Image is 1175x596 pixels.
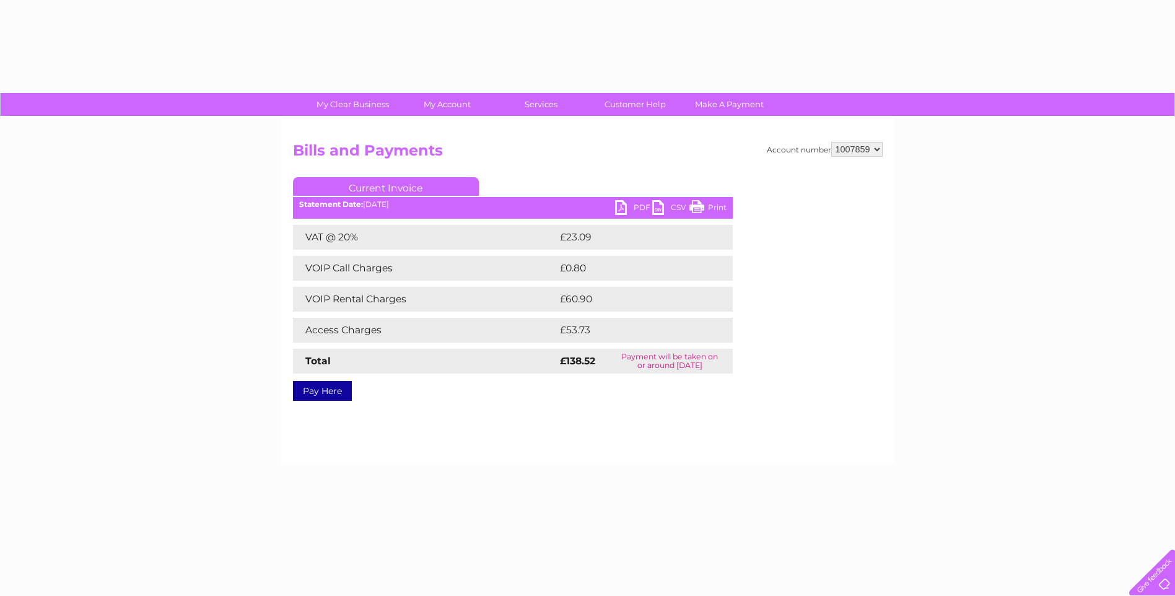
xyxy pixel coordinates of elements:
[557,225,708,250] td: £23.09
[557,256,704,281] td: £0.80
[293,225,557,250] td: VAT @ 20%
[678,93,780,116] a: Make A Payment
[767,142,883,157] div: Account number
[302,93,404,116] a: My Clear Business
[293,256,557,281] td: VOIP Call Charges
[293,381,352,401] a: Pay Here
[293,287,557,312] td: VOIP Rental Charges
[396,93,498,116] a: My Account
[557,287,709,312] td: £60.90
[652,200,689,218] a: CSV
[607,349,732,374] td: Payment will be taken on or around [DATE]
[615,200,652,218] a: PDF
[293,318,557,343] td: Access Charges
[293,142,883,165] h2: Bills and Payments
[584,93,686,116] a: Customer Help
[560,355,595,367] strong: £138.52
[490,93,592,116] a: Services
[299,199,363,209] b: Statement Date:
[293,200,733,209] div: [DATE]
[305,355,331,367] strong: Total
[689,200,727,218] a: Print
[293,177,479,196] a: Current Invoice
[557,318,707,343] td: £53.73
